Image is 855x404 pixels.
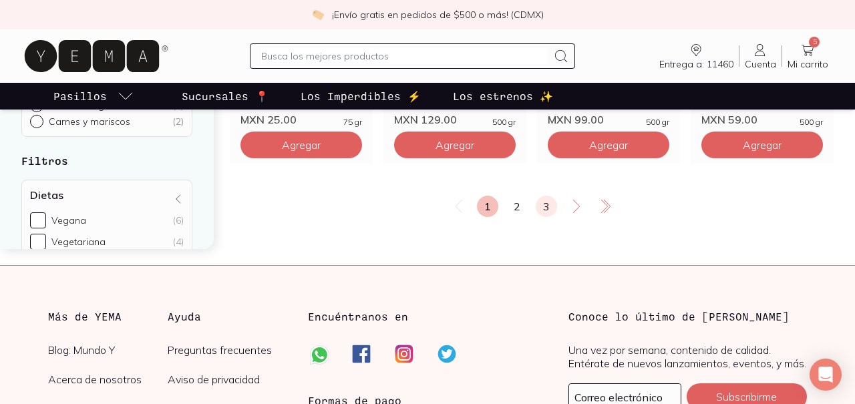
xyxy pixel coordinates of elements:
a: Blog: Mundo Y [48,343,168,357]
span: 5 [809,37,820,47]
a: Los estrenos ✨ [450,83,556,110]
span: 75 gr [343,118,362,126]
input: Busca los mejores productos [261,48,547,64]
span: 500 gr [646,118,669,126]
button: Agregar [240,132,362,158]
p: Los Imperdibles ⚡️ [301,88,421,104]
span: 500 gr [800,118,823,126]
a: Entrega a: 11460 [654,42,739,70]
h3: Ayuda [168,309,287,325]
span: Agregar [743,138,782,152]
input: Vegetariana(4) [30,234,46,250]
a: 5Mi carrito [782,42,834,70]
h3: Más de YEMA [48,309,168,325]
div: (6) [173,214,184,226]
a: Preguntas frecuentes [168,343,287,357]
a: Los Imperdibles ⚡️ [298,83,423,110]
strong: Filtros [21,154,68,167]
span: MXN 25.00 [240,113,297,126]
input: Vegana(6) [30,212,46,228]
a: Cuenta [739,42,782,70]
p: Carnes y mariscos [49,116,130,128]
a: Sucursales 📍 [179,83,271,110]
p: ¡Envío gratis en pedidos de $500 o más! (CDMX) [332,8,544,21]
span: MXN 129.00 [394,113,457,126]
p: Los estrenos ✨ [453,88,553,104]
div: ( 2 ) [172,116,184,128]
a: 1 [477,196,498,217]
span: MXN 59.00 [701,113,757,126]
div: Vegana [51,214,86,226]
button: Agregar [394,132,516,158]
span: Agregar [282,138,321,152]
button: Agregar [548,132,669,158]
p: Una vez por semana, contenido de calidad. Entérate de nuevos lanzamientos, eventos, y más. [568,343,807,370]
h4: Dietas [30,188,63,202]
span: Cuenta [745,58,776,70]
div: Vegetariana [51,236,106,248]
h3: Encuéntranos en [308,309,408,325]
button: Agregar [701,132,823,158]
img: check [312,9,324,21]
a: 3 [536,196,557,217]
div: Open Intercom Messenger [810,359,842,391]
div: Dietas [21,180,192,328]
div: (4) [173,236,184,248]
a: Acerca de nosotros [48,373,168,386]
span: Entrega a: 11460 [659,58,733,70]
span: Agregar [589,138,628,152]
a: 2 [506,196,528,217]
span: Mi carrito [788,58,828,70]
span: 500 gr [492,118,516,126]
a: pasillo-todos-link [51,83,136,110]
h3: Conoce lo último de [PERSON_NAME] [568,309,807,325]
p: Sucursales 📍 [182,88,269,104]
span: MXN 99.00 [548,113,604,126]
a: Aviso de privacidad [168,373,287,386]
p: Pasillos [53,88,107,104]
span: Agregar [436,138,474,152]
